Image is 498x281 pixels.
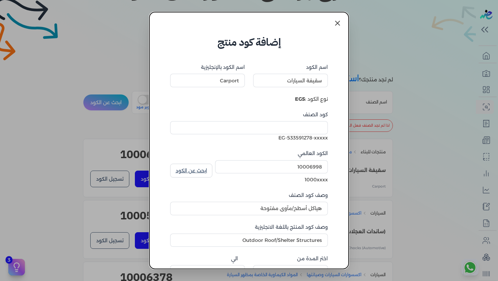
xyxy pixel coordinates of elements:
h6: إضافة كود منتج [163,34,335,50]
input: Product description [170,234,328,247]
a: ابحث عن الكود [170,164,212,178]
label: وصف كود الصنف [170,192,328,199]
input: اكتب اسم المنتج هنا [253,74,328,87]
label: اسم الكود [253,64,328,71]
input: ادخل رقم الكود العالمي للمنتج [215,160,328,173]
b: EGS [295,96,305,102]
div: EG-533591278-xxxxx [170,134,328,142]
input: اكتب وصف المنتج هنا [170,202,328,215]
label: الي [177,255,238,262]
input: Product Name [170,74,245,87]
label: نوع الكود : [295,96,328,102]
label: وصف كود المنتج باللغة الانجليزية [170,224,328,231]
label: اختر المدة من [253,255,328,262]
div: 1000xxxx [215,176,328,183]
label: الكود العالمي [215,150,328,157]
label: كود الصنف [170,111,328,118]
label: اسم الكود بالإنجليزية [170,64,245,71]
